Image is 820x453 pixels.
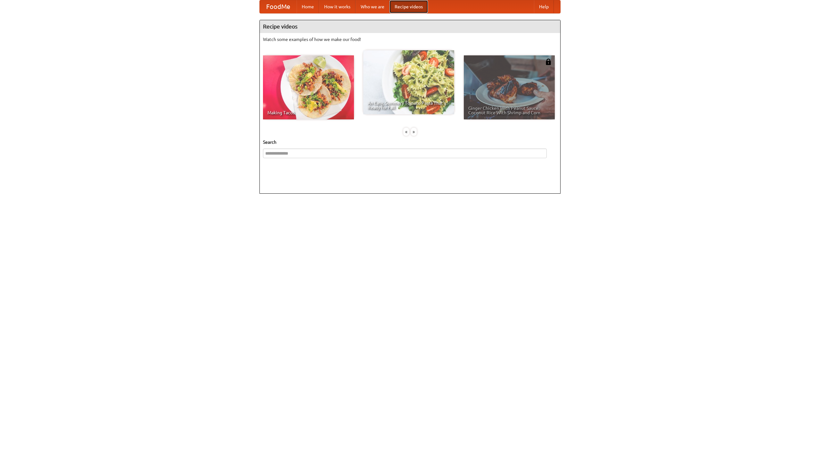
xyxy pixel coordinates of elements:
span: Making Tacos [267,110,349,115]
a: How it works [319,0,356,13]
img: 483408.png [545,59,552,65]
h5: Search [263,139,557,145]
a: Who we are [356,0,389,13]
a: An Easy, Summery Tomato Pasta That's Ready for Fall [363,50,454,114]
div: » [411,128,417,136]
a: FoodMe [260,0,297,13]
h4: Recipe videos [260,20,560,33]
p: Watch some examples of how we make our food! [263,36,557,43]
a: Recipe videos [389,0,428,13]
span: An Easy, Summery Tomato Pasta That's Ready for Fall [368,101,450,110]
a: Help [534,0,554,13]
div: « [403,128,409,136]
a: Home [297,0,319,13]
a: Making Tacos [263,55,354,119]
